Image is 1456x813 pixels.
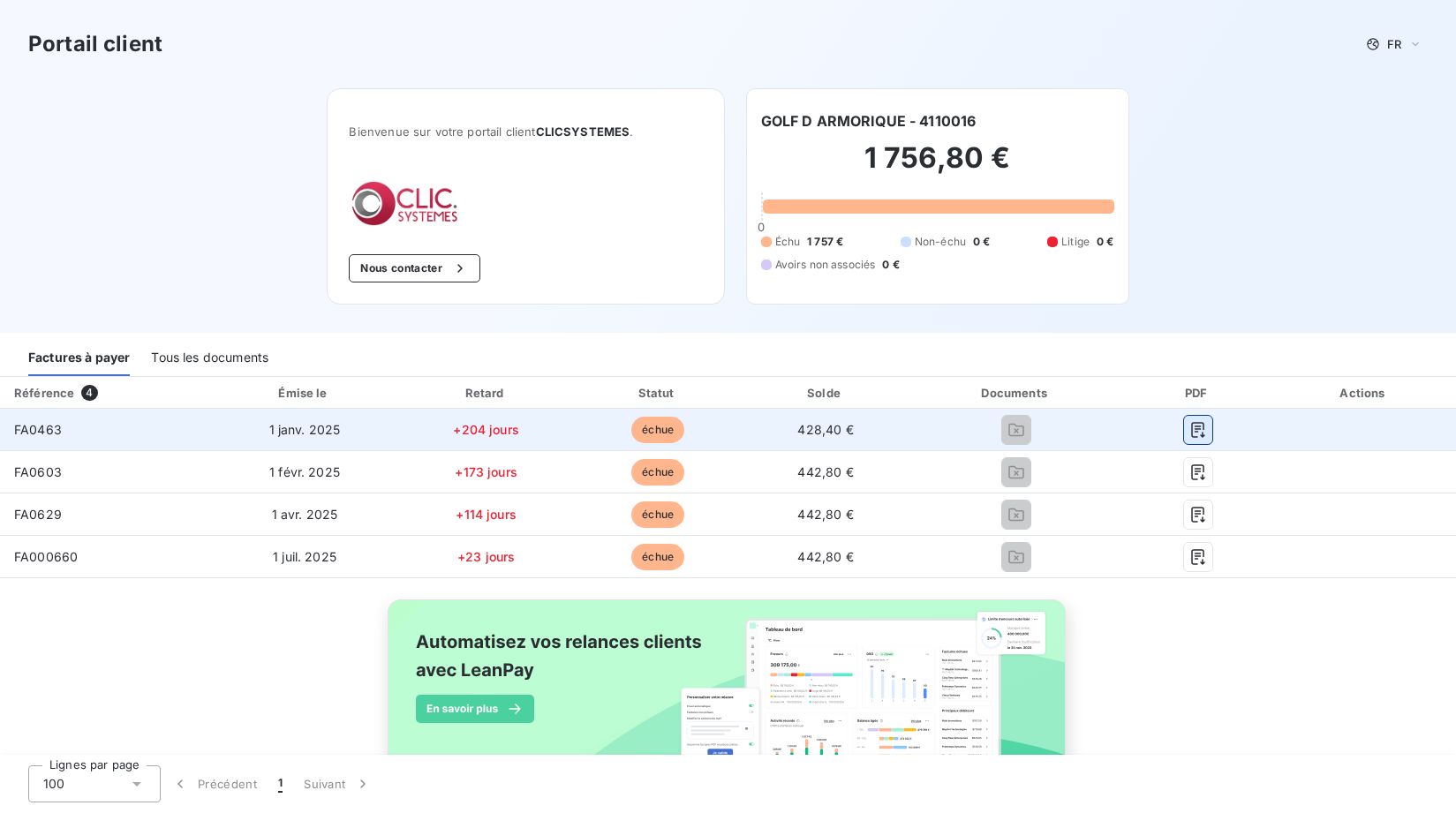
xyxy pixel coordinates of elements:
span: 442,80 € [797,464,853,479]
span: 1 757 € [807,234,843,250]
div: PDF [1128,384,1269,402]
span: 100 [43,775,64,793]
div: Tous les documents [151,339,268,376]
button: 1 [268,765,293,802]
span: +173 jours [455,464,517,479]
button: Suivant [293,765,382,802]
span: FA0603 [14,464,62,479]
span: FR [1387,37,1401,51]
h2: 1 756,80 € [761,140,1114,193]
button: Nous contacter [349,254,479,282]
div: Référence [14,386,74,400]
span: échue [631,501,684,528]
div: Factures à payer [28,339,130,376]
button: Précédent [161,765,268,802]
span: Non-échu [915,234,966,250]
div: Émise le [214,384,396,402]
div: Actions [1276,384,1452,402]
span: +23 jours [457,549,515,564]
span: 1 févr. 2025 [269,464,340,479]
span: 0 € [882,257,899,273]
div: Solde [746,384,904,402]
span: Échu [775,234,801,250]
span: 442,80 € [797,549,853,564]
span: Bienvenue sur votre portail client . [349,124,702,139]
span: 442,80 € [797,507,853,522]
span: 0 [758,220,765,234]
span: 4 [81,385,97,401]
span: échue [631,544,684,570]
span: +114 jours [456,507,517,522]
div: Retard [403,384,570,402]
h3: Portail client [28,28,162,60]
div: Documents [912,384,1120,402]
img: banner [372,589,1085,806]
span: échue [631,417,684,443]
span: 0 € [973,234,990,250]
span: FA0629 [14,507,62,522]
span: FA0463 [14,422,62,437]
span: 0 € [1097,234,1113,250]
span: CLICSYSTEMES [536,124,630,139]
span: Litige [1061,234,1090,250]
span: 1 juil. 2025 [273,549,336,564]
span: Avoirs non associés [775,257,876,273]
div: Statut [577,384,739,402]
span: +204 jours [453,422,519,437]
span: échue [631,459,684,486]
img: Company logo [349,181,462,226]
span: 428,40 € [797,422,853,437]
span: 1 [278,775,283,793]
span: FA000660 [14,549,78,564]
span: 1 avr. 2025 [272,507,338,522]
span: 1 janv. 2025 [269,422,341,437]
h6: GOLF D ARMORIQUE - 4110016 [761,110,977,132]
